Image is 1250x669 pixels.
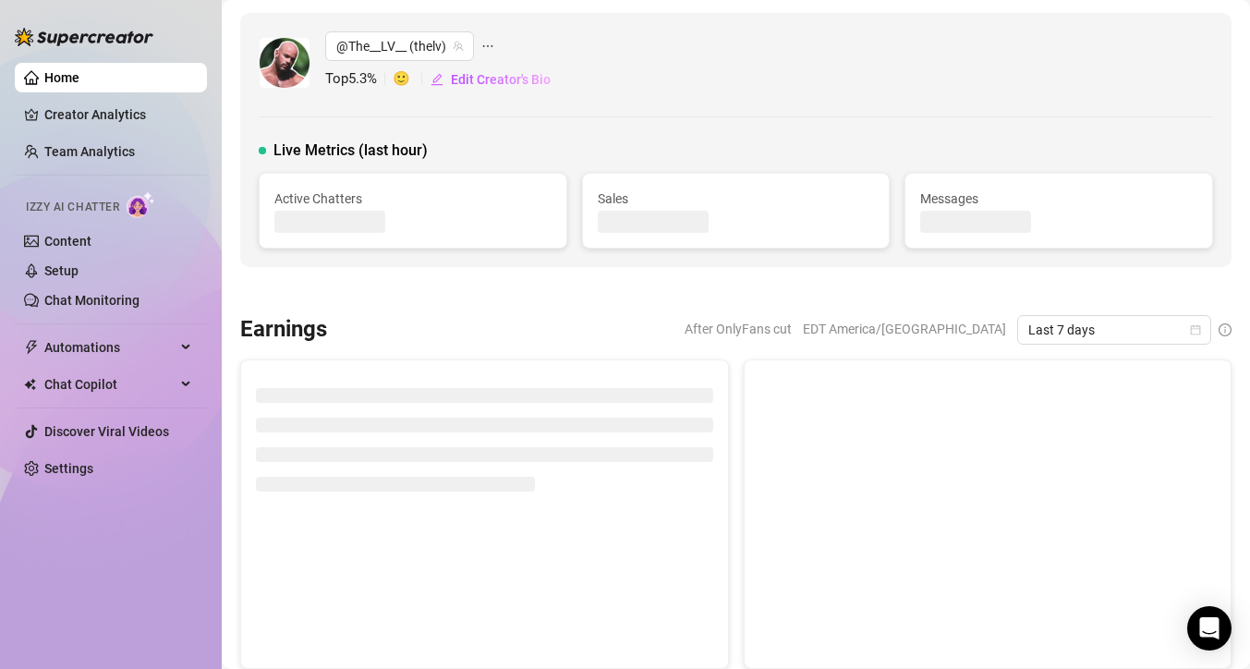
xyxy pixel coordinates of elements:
[1219,323,1232,336] span: info-circle
[24,340,39,355] span: thunderbolt
[26,199,119,216] span: Izzy AI Chatter
[127,191,155,218] img: AI Chatter
[803,315,1006,343] span: EDT America/[GEOGRAPHIC_DATA]
[15,28,153,46] img: logo-BBDzfeDw.svg
[685,315,792,343] span: After OnlyFans cut
[598,189,875,209] span: Sales
[24,378,36,391] img: Chat Copilot
[44,293,140,308] a: Chat Monitoring
[393,68,430,91] span: 🙂
[920,189,1197,209] span: Messages
[430,65,552,94] button: Edit Creator's Bio
[453,41,464,52] span: team
[44,370,176,399] span: Chat Copilot
[431,73,443,86] span: edit
[44,70,79,85] a: Home
[44,144,135,159] a: Team Analytics
[273,140,428,162] span: Live Metrics (last hour)
[1190,324,1201,335] span: calendar
[336,32,463,60] span: @The__LV__ (thelv)
[451,72,551,87] span: Edit Creator's Bio
[44,234,91,249] a: Content
[1028,316,1200,344] span: Last 7 days
[260,38,309,88] img: @The__LV__
[240,315,327,345] h3: Earnings
[44,461,93,476] a: Settings
[44,424,169,439] a: Discover Viral Videos
[44,333,176,362] span: Automations
[44,100,192,129] a: Creator Analytics
[274,189,552,209] span: Active Chatters
[325,68,393,91] span: Top 5.3 %
[1187,606,1232,651] div: Open Intercom Messenger
[44,263,79,278] a: Setup
[481,31,494,61] span: ellipsis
